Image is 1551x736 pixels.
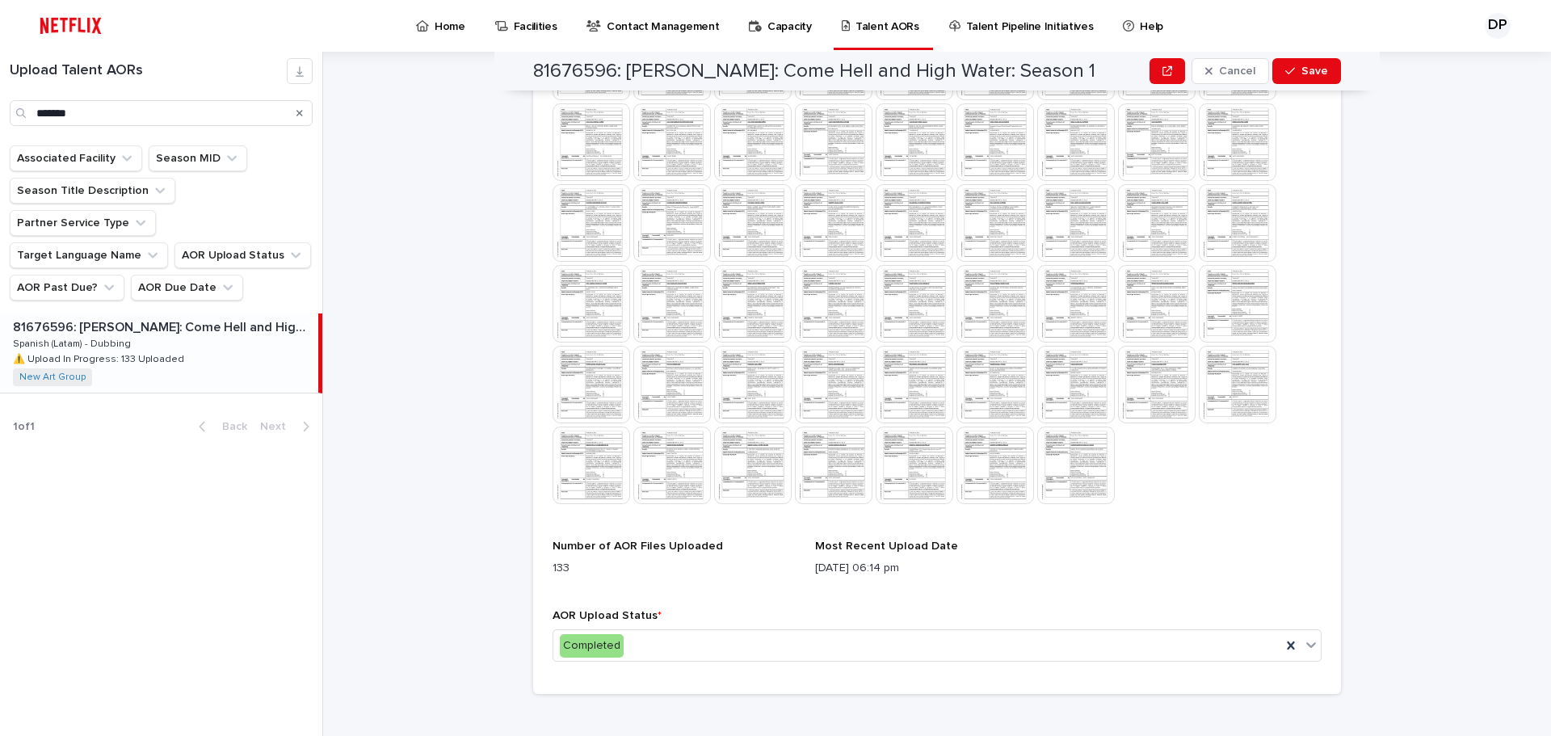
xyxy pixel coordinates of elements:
[10,62,287,80] h1: Upload Talent AORs
[533,60,1095,83] h2: 81676596: [PERSON_NAME]: Come Hell and High Water: Season 1
[1219,65,1255,77] span: Cancel
[186,419,254,434] button: Back
[10,275,124,301] button: AOR Past Due?
[13,317,315,335] p: 81676596: Katrina: Come Hell and High Water: Season 1
[553,610,662,621] span: AOR Upload Status
[815,540,958,552] span: Most Recent Upload Date
[254,419,322,434] button: Next
[553,560,796,577] p: 133
[19,372,86,383] a: New Art Group
[10,100,313,126] input: Search
[1301,65,1328,77] span: Save
[174,242,311,268] button: AOR Upload Status
[1485,13,1511,39] div: DP
[13,335,134,350] p: Spanish (Latam) - Dubbing
[553,540,723,552] span: Number of AOR Files Uploaded
[260,421,296,432] span: Next
[10,210,156,236] button: Partner Service Type
[815,560,1058,577] p: [DATE] 06:14 pm
[560,634,624,658] div: Completed
[149,145,247,171] button: Season MID
[10,242,168,268] button: Target Language Name
[10,178,175,204] button: Season Title Description
[131,275,243,301] button: AOR Due Date
[10,145,142,171] button: Associated Facility
[32,10,109,42] img: ifQbXi3ZQGMSEF7WDB7W
[13,351,187,365] p: ⚠️ Upload In Progress: 133 Uploaded
[212,421,247,432] span: Back
[1192,58,1269,84] button: Cancel
[1272,58,1341,84] button: Save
